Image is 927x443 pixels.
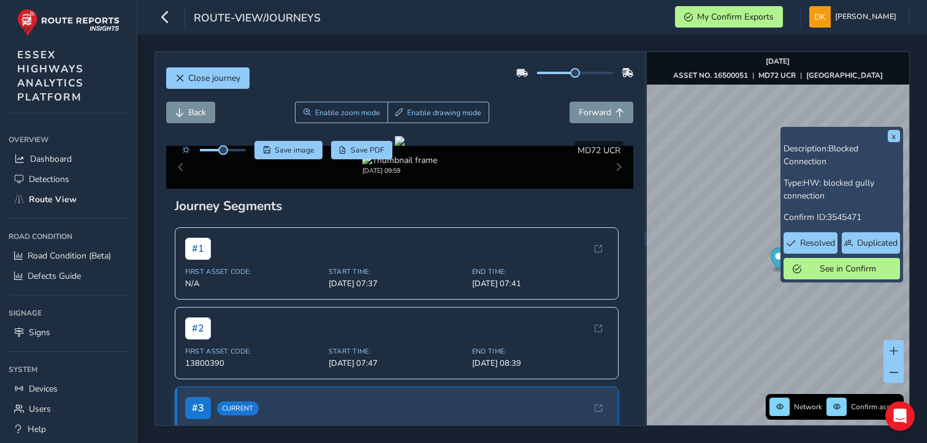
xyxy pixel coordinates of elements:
button: Save [254,141,322,159]
div: Map marker [770,248,787,273]
button: PDF [331,141,393,159]
a: Detections [9,169,128,189]
a: Dashboard [9,149,128,169]
button: Duplicated [842,232,899,254]
span: HW: blocked gully connection [784,177,874,202]
span: Enable drawing mode [407,108,481,118]
span: 13800390 [185,358,321,369]
button: Forward [570,102,633,123]
span: Network [794,402,822,412]
span: First Asset Code: [185,347,321,356]
button: Zoom [295,102,387,123]
strong: ASSET NO. 16500051 [673,70,748,80]
img: Thumbnail frame [362,154,437,166]
div: Road Condition [9,227,128,246]
div: Journey Segments [175,197,625,214]
span: [PERSON_NAME] [835,6,896,28]
a: Help [9,419,128,439]
span: Dashboard [30,153,72,165]
span: Devices [29,383,58,395]
div: Signage [9,304,128,322]
a: Users [9,399,128,419]
button: [PERSON_NAME] [809,6,901,28]
button: x [888,130,900,142]
span: [DATE] 07:37 [329,278,465,289]
span: End Time: [472,347,608,356]
button: Resolved [784,232,838,254]
span: # 3 [185,397,211,419]
img: diamond-layout [809,6,831,28]
strong: [GEOGRAPHIC_DATA] [806,70,883,80]
span: MD72 UCR [578,145,620,156]
button: Close journey [166,67,250,89]
span: Enable zoom mode [315,108,380,118]
span: [DATE] 07:47 [329,358,465,369]
span: Forward [579,107,611,118]
span: ESSEX HIGHWAYS ANALYTICS PLATFORM [17,48,84,104]
img: rr logo [17,9,120,36]
span: Start Time: [329,347,465,356]
button: My Confirm Exports [675,6,783,28]
a: Signs [9,322,128,343]
span: Back [188,107,206,118]
strong: [DATE] [766,56,790,66]
span: My Confirm Exports [697,11,774,23]
span: # 2 [185,317,211,339]
span: Resolved [800,237,835,249]
span: Start Time: [329,267,465,276]
span: Defects Guide [28,270,81,282]
strong: MD72 UCR [758,70,796,80]
span: Duplicated [857,237,898,249]
span: Close journey [188,72,240,84]
span: End Time: [472,267,608,276]
span: # 1 [185,238,211,260]
span: Detections [29,173,69,185]
a: Route View [9,189,128,210]
span: Current [217,401,259,415]
span: Blocked Connection [784,143,858,167]
a: Road Condition (Beta) [9,246,128,266]
span: See in Confirm [806,263,891,275]
span: 3545471 [827,211,861,223]
span: Save image [275,145,315,155]
span: route-view/journeys [194,10,321,28]
p: Description: [784,142,900,168]
div: Open Intercom Messenger [885,401,915,431]
span: [DATE] 08:39 [472,358,608,369]
span: Help [28,423,46,435]
span: N/A [185,278,321,289]
span: Users [29,403,51,415]
p: Type: [784,176,900,202]
button: Back [166,102,215,123]
a: Devices [9,379,128,399]
p: Confirm ID: [784,211,900,224]
div: System [9,360,128,379]
div: | | [673,70,883,80]
span: Signs [29,327,50,338]
span: Road Condition (Beta) [28,250,111,262]
button: Draw [387,102,490,123]
div: Overview [9,131,128,149]
span: Save PDF [351,145,384,155]
span: Route View [29,194,77,205]
span: Confirm assets [851,402,900,412]
a: Defects Guide [9,266,128,286]
span: First Asset Code: [185,267,321,276]
span: [DATE] 07:41 [472,278,608,289]
button: See in Confirm [784,258,900,279]
div: [DATE] 09:59 [362,166,437,175]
